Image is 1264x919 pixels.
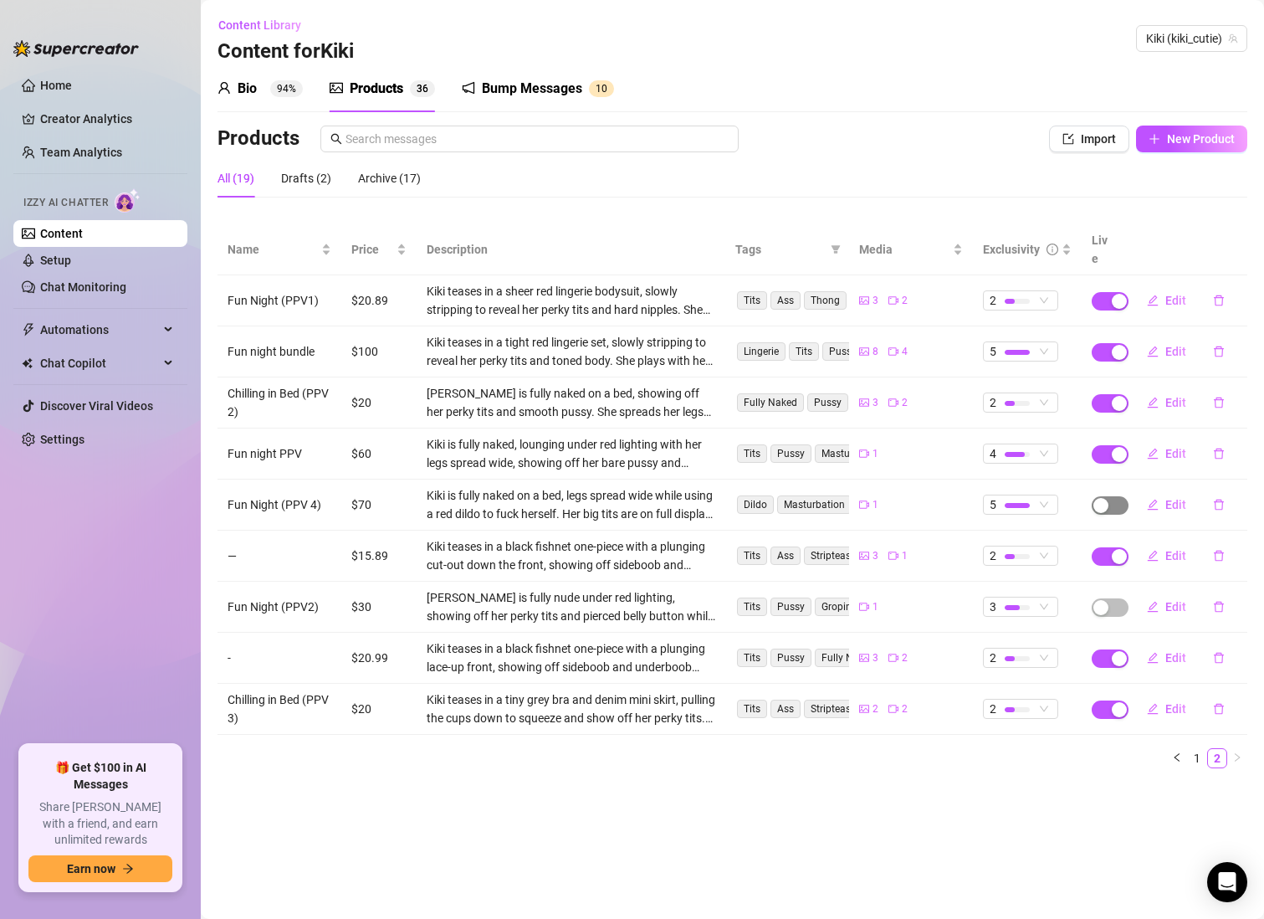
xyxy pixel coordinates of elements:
span: 3 [873,650,878,666]
span: 2 [990,291,996,310]
span: delete [1213,703,1225,715]
span: Striptease [804,547,862,565]
span: Pussy [770,444,811,463]
span: delete [1213,601,1225,613]
th: Tags [725,224,849,275]
button: Import [1049,126,1129,152]
button: Edit [1134,287,1200,314]
div: Archive (17) [358,169,421,187]
span: 1 [902,548,908,564]
button: Edit [1134,644,1200,671]
img: Chat Copilot [22,357,33,369]
span: edit [1147,295,1159,306]
span: Tits [737,700,767,718]
span: delete [1213,448,1225,459]
span: Earn now [67,862,115,875]
span: picture [330,81,343,95]
td: $30 [341,582,417,633]
div: All (19) [217,169,254,187]
td: Fun Night (PPV 4) [217,480,341,531]
span: Ass [770,700,801,718]
span: Ass [770,291,801,310]
span: 3 [873,548,878,564]
input: Search messages [345,130,729,148]
li: Next Page [1227,748,1247,768]
span: 3 [990,598,996,616]
span: Fully Naked [737,393,804,412]
span: Edit [1165,651,1186,665]
a: Creator Analytics [40,105,174,132]
button: Edit [1134,389,1200,416]
span: Media [859,240,949,259]
button: right [1227,748,1247,768]
button: Edit [1134,542,1200,569]
span: 2 [902,395,908,411]
span: 2 [873,701,878,717]
span: edit [1147,346,1159,357]
span: picture [859,398,869,408]
a: Settings [40,433,84,446]
button: delete [1200,440,1238,467]
button: Edit [1134,491,1200,518]
span: 6 [422,83,428,95]
button: Earn nowarrow-right [28,855,172,882]
div: Kiki teases in a black fishnet one-piece with a plunging cut-out down the front, showing off side... [427,537,715,574]
span: 4 [902,344,908,360]
span: Import [1081,132,1116,146]
span: right [1232,752,1242,762]
span: 5 [990,495,996,514]
button: New Product [1136,126,1247,152]
div: Products [350,79,403,99]
span: 3 [417,83,422,95]
span: Tags [735,240,824,259]
button: Edit [1134,440,1200,467]
td: Fun night PPV [217,429,341,480]
button: delete [1200,491,1238,518]
div: Drafts (2) [281,169,331,187]
a: Discover Viral Videos [40,399,153,413]
td: - [217,633,341,684]
span: Edit [1165,447,1186,460]
div: [PERSON_NAME] is fully naked on a bed, showing off her perky tits and smooth pussy. She spreads h... [427,384,715,421]
td: $20 [341,684,417,735]
span: info-circle [1047,244,1058,255]
span: search [330,133,342,145]
span: video-camera [888,704,898,714]
span: Name [228,240,318,259]
span: Tits [737,649,767,667]
span: video-camera [888,551,898,561]
span: Edit [1165,396,1186,409]
div: Kiki teases in a black fishnet one-piece with a plunging lace-up front, showing off sideboob and ... [427,639,715,676]
span: edit [1147,703,1159,715]
span: Tits [737,291,767,310]
span: notification [462,81,475,95]
span: picture [859,704,869,714]
span: Tits [789,342,819,361]
span: 3 [873,395,878,411]
span: import [1062,133,1074,145]
td: $70 [341,480,417,531]
span: 2 [990,700,996,718]
button: delete [1200,338,1238,365]
span: Pussy [807,393,848,412]
span: filter [831,244,841,254]
th: Live [1082,224,1123,275]
span: 5 [990,342,996,361]
span: Automations [40,316,159,343]
div: Kiki is fully naked on a bed, legs spread wide while using a red dildo to fuck herself. Her big t... [427,486,715,523]
span: Content Library [218,18,301,32]
div: Bump Messages [482,79,582,99]
span: filter [827,237,844,262]
span: 2 [990,547,996,565]
span: delete [1213,652,1225,664]
span: Pussy [822,342,863,361]
span: delete [1213,346,1225,357]
span: Pussy [770,598,811,616]
button: delete [1200,389,1238,416]
img: AI Chatter [115,188,141,213]
div: Bio [238,79,257,99]
span: 2 [990,649,996,667]
span: video-camera [859,602,869,612]
span: Fully Naked [815,649,882,667]
span: edit [1147,550,1159,562]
